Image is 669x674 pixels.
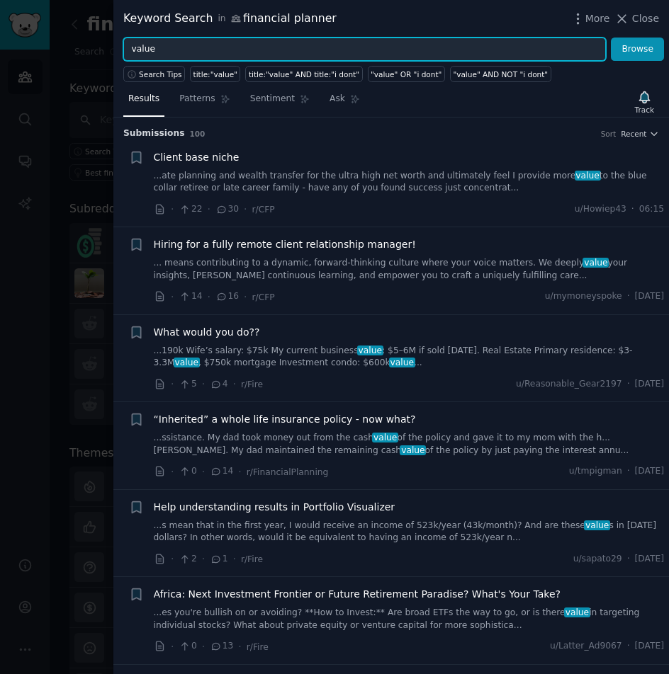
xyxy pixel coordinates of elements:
[631,203,634,216] span: ·
[215,290,239,303] span: 16
[627,465,630,478] span: ·
[123,88,164,117] a: Results
[154,607,665,632] a: ...es you're bullish on or avoiding? **How to Invest:** Are broad ETFs the way to go, or is there...
[357,345,383,355] span: value
[139,69,182,79] span: Search Tips
[128,93,159,105] span: Results
[154,345,665,370] a: ...190k Wife’s salary: $75k My current businessvalue: $5–6M if sold [DATE]. Real Estate Primary r...
[368,66,445,82] a: "value" OR "i dont"
[210,553,227,566] span: 1
[154,237,416,252] a: Hiring for a fully remote client relationship manager!
[585,11,610,26] span: More
[202,552,205,566] span: ·
[583,258,609,268] span: value
[247,642,269,652] span: r/Fire
[233,552,236,566] span: ·
[123,66,185,82] button: Search Tips
[179,553,196,566] span: 2
[171,552,174,566] span: ·
[171,464,174,479] span: ·
[245,66,362,82] a: title:"value" AND title:"i dont"
[575,203,626,216] span: u/Howiep43
[635,105,654,115] div: Track
[123,10,337,28] div: Keyword Search financial planner
[249,69,359,79] div: title:"value" AND title:"i dont"
[621,129,646,139] span: Recent
[611,38,664,62] button: Browse
[550,640,622,653] span: u/Latter_Ad9067
[627,290,630,303] span: ·
[202,464,205,479] span: ·
[584,520,610,530] span: value
[193,69,237,79] div: title:"value"
[233,377,236,392] span: ·
[241,554,263,564] span: r/Fire
[516,378,622,391] span: u/Reasonable_Gear2197
[635,465,664,478] span: [DATE]
[639,203,664,216] span: 06:15
[252,205,275,215] span: r/CFP
[635,640,664,653] span: [DATE]
[123,38,606,62] input: Try a keyword related to your business
[252,292,275,302] span: r/CFP
[569,465,622,478] span: u/tmpigman
[245,88,315,117] a: Sentiment
[218,13,225,25] span: in
[210,465,233,478] span: 14
[179,640,196,653] span: 0
[635,553,664,566] span: [DATE]
[179,290,202,303] span: 14
[154,587,561,602] a: Africa: Next Investment Frontier or Future Retirement Paradise? What's Your Take?
[247,467,329,477] span: r/FinancialPlanning
[174,88,235,117] a: Patterns
[154,412,416,427] a: “Inherited” a whole life insurance policy - now what?
[627,553,630,566] span: ·
[601,129,617,139] div: Sort
[171,290,174,304] span: ·
[210,640,233,653] span: 13
[190,66,240,82] a: title:"value"
[179,378,196,391] span: 5
[250,93,295,105] span: Sentiment
[154,520,665,544] a: ...s mean that in the first year, I would receive an income of 523k/year (43k/month)? And are the...
[171,202,174,217] span: ·
[154,150,240,165] a: Client base niche
[123,127,185,140] span: Submission s
[371,69,442,79] div: "value" OR "i dont"
[154,500,395,515] a: Help understanding results in Portfolio Visualizer
[389,358,415,367] span: value
[208,290,210,304] span: ·
[545,290,622,303] span: u/mymoneyspoke
[635,290,664,303] span: [DATE]
[244,290,247,304] span: ·
[241,379,263,389] span: r/Fire
[171,377,174,392] span: ·
[208,202,210,217] span: ·
[330,93,345,105] span: Ask
[575,171,601,181] span: value
[627,640,630,653] span: ·
[453,69,548,79] div: "value" AND NOT "i dont"
[627,378,630,391] span: ·
[154,170,665,195] a: ...ate planning and wealth transfer for the ultra high net worth and ultimately feel I provide mo...
[215,203,239,216] span: 30
[154,325,260,340] span: What would you do??
[325,88,365,117] a: Ask
[171,639,174,654] span: ·
[174,358,200,367] span: value
[630,87,659,117] button: Track
[202,377,205,392] span: ·
[573,553,622,566] span: u/sapato29
[570,11,610,26] button: More
[210,378,227,391] span: 4
[635,378,664,391] span: [DATE]
[244,202,247,217] span: ·
[179,465,196,478] span: 0
[179,93,215,105] span: Patterns
[632,11,659,26] span: Close
[400,445,426,455] span: value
